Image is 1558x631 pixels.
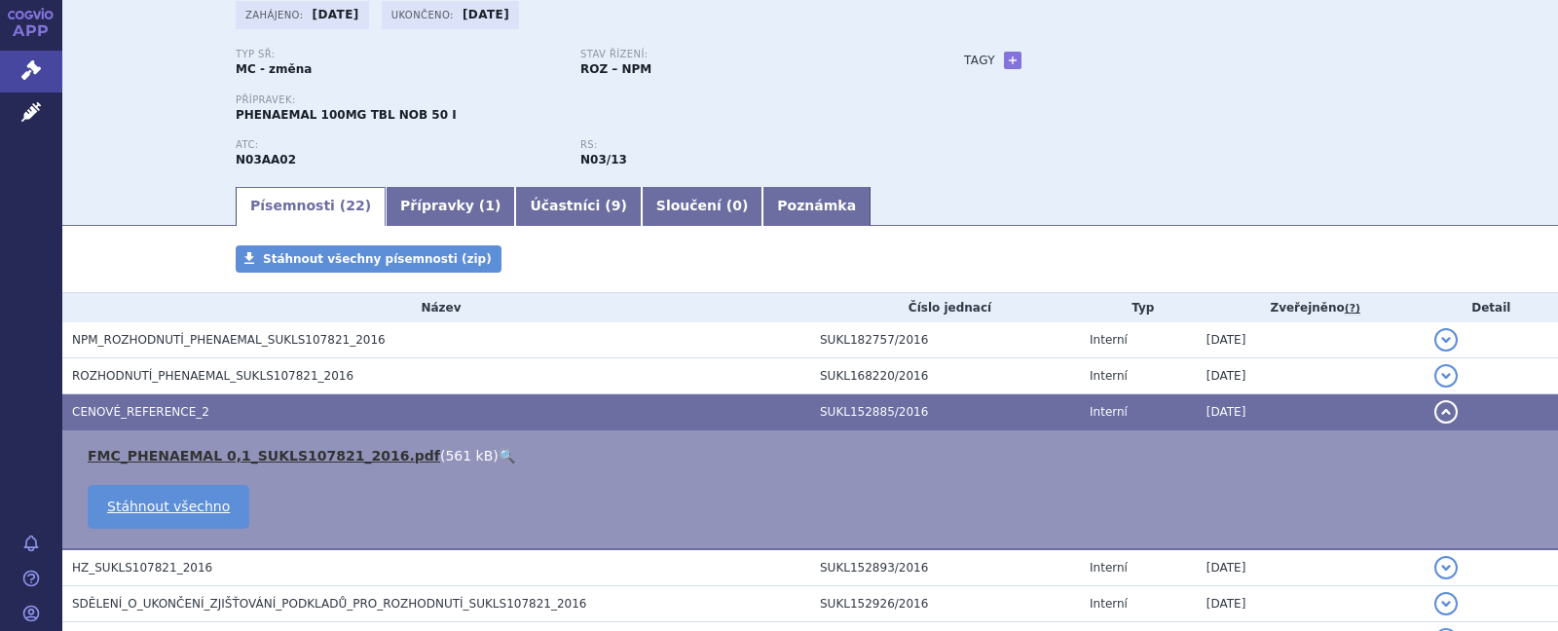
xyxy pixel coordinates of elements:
th: Detail [1425,293,1558,322]
button: detail [1434,328,1458,352]
span: Stáhnout všechny písemnosti (zip) [263,252,492,266]
a: Stáhnout všechno [88,485,249,529]
td: [DATE] [1197,322,1425,358]
strong: fenobarbital p.o. [580,153,627,167]
span: Interní [1090,597,1128,611]
span: 0 [732,198,742,213]
button: detail [1434,400,1458,424]
span: 561 kB [445,448,493,464]
td: [DATE] [1197,394,1425,430]
span: CENOVÉ_REFERENCE_2 [72,405,209,419]
span: Ukončeno: [391,7,458,22]
span: Interní [1090,369,1128,383]
abbr: (?) [1345,302,1360,315]
a: 🔍 [499,448,515,464]
th: Zveřejněno [1197,293,1425,322]
a: Přípravky (1) [386,187,515,226]
th: Číslo jednací [810,293,1080,322]
td: SUKL152893/2016 [810,549,1080,586]
h3: Tagy [964,49,995,72]
th: Typ [1080,293,1197,322]
td: SUKL168220/2016 [810,358,1080,394]
a: Účastníci (9) [515,187,641,226]
p: ATC: [236,139,561,151]
span: Interní [1090,561,1128,575]
span: 1 [485,198,495,213]
a: Poznámka [762,187,871,226]
span: ROZHODNUTÍ_PHENAEMAL_SUKLS107821_2016 [72,369,353,383]
span: 9 [612,198,621,213]
td: [DATE] [1197,549,1425,586]
strong: FENOBARBITAL [236,153,296,167]
td: [DATE] [1197,358,1425,394]
p: RS: [580,139,906,151]
strong: MC - změna [236,62,312,76]
span: HZ_SUKLS107821_2016 [72,561,212,575]
span: SDĚLENÍ_O_UKONČENÍ_ZJIŠŤOVÁNÍ_PODKLADŮ_PRO_ROZHODNUTÍ_SUKLS107821_2016 [72,597,586,611]
p: Přípravek: [236,94,925,106]
button: detail [1434,364,1458,388]
a: + [1004,52,1021,69]
span: PHENAEMAL 100MG TBL NOB 50 I [236,108,457,122]
strong: [DATE] [463,8,509,21]
span: Zahájeno: [245,7,307,22]
th: Název [62,293,810,322]
a: Písemnosti (22) [236,187,386,226]
p: Typ SŘ: [236,49,561,60]
a: FMC_PHENAEMAL 0,1_SUKLS107821_2016.pdf [88,448,440,464]
td: SUKL152926/2016 [810,586,1080,622]
button: detail [1434,556,1458,579]
li: ( ) [88,446,1539,465]
a: Stáhnout všechny písemnosti (zip) [236,245,501,273]
span: Interní [1090,333,1128,347]
td: SUKL152885/2016 [810,394,1080,430]
strong: [DATE] [313,8,359,21]
p: Stav řízení: [580,49,906,60]
span: Interní [1090,405,1128,419]
strong: ROZ – NPM [580,62,651,76]
span: NPM_ROZHODNUTÍ_PHENAEMAL_SUKLS107821_2016 [72,333,386,347]
a: Sloučení (0) [642,187,762,226]
span: 22 [346,198,364,213]
td: [DATE] [1197,586,1425,622]
button: detail [1434,592,1458,615]
td: SUKL182757/2016 [810,322,1080,358]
